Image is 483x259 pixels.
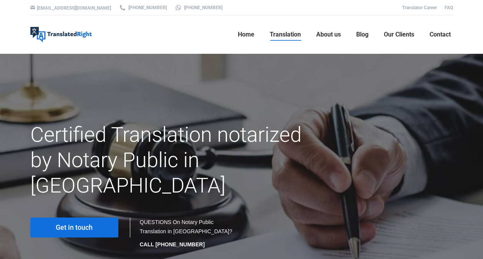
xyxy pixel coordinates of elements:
a: Home [236,22,257,47]
a: [EMAIL_ADDRESS][DOMAIN_NAME] [37,5,111,11]
span: Contact [430,31,451,38]
span: Get in touch [56,224,93,231]
span: Our Clients [384,31,414,38]
a: [PHONE_NUMBER] [174,4,222,11]
img: Translated Right [30,27,92,42]
h1: Certified Translation notarized by Notary Public in [GEOGRAPHIC_DATA] [30,122,308,198]
a: Get in touch [30,217,118,237]
a: About us [314,22,343,47]
div: QUESTIONS On Notary Public Translation in [GEOGRAPHIC_DATA]? [140,217,234,249]
span: About us [316,31,341,38]
a: Translation [267,22,303,47]
a: Blog [354,22,371,47]
a: FAQ [445,5,453,10]
span: Translation [270,31,301,38]
a: Translator Career [402,5,437,10]
a: Our Clients [382,22,417,47]
strong: CALL [PHONE_NUMBER] [140,241,205,247]
span: Home [238,31,254,38]
span: Blog [356,31,368,38]
a: [PHONE_NUMBER] [119,4,167,11]
a: Contact [427,22,453,47]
